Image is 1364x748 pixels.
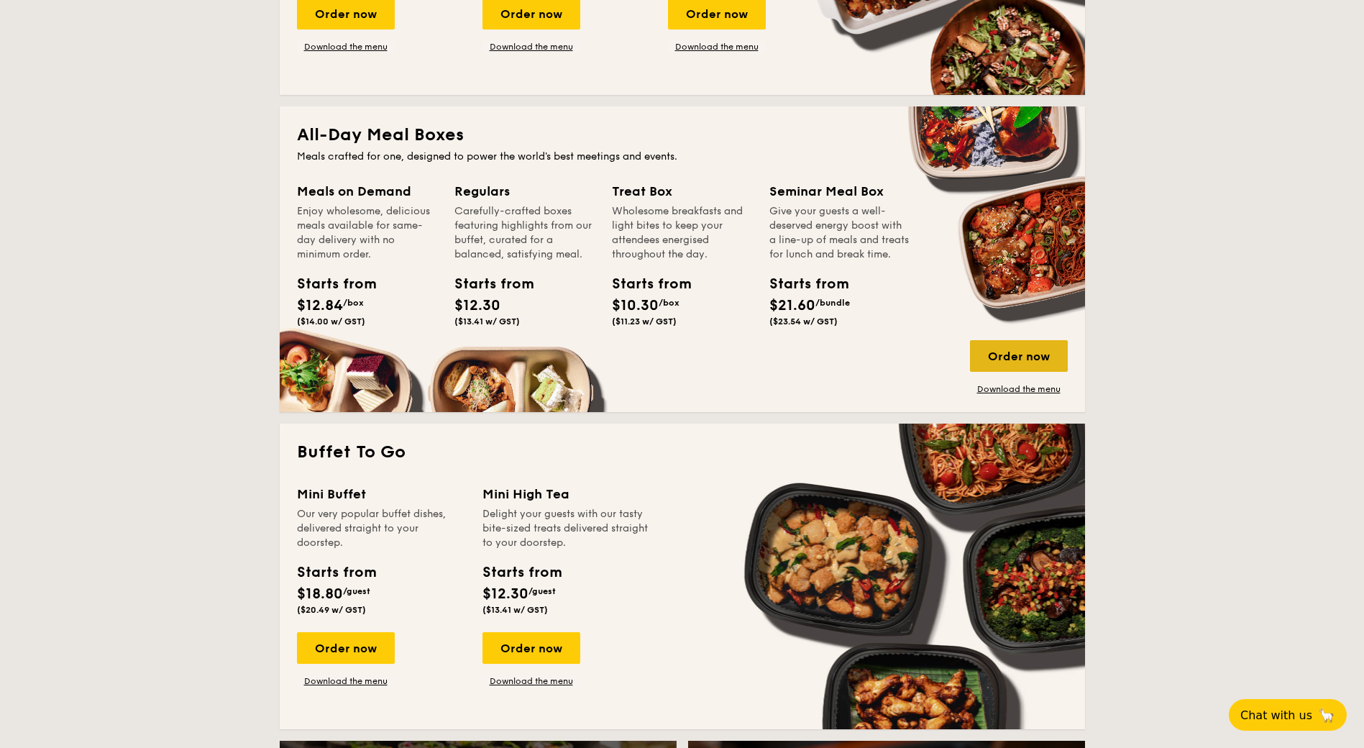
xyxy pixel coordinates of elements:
div: Meals on Demand [297,181,437,201]
button: Chat with us🦙 [1229,699,1347,731]
div: Treat Box [612,181,752,201]
a: Download the menu [482,675,580,687]
div: Delight your guests with our tasty bite-sized treats delivered straight to your doorstep. [482,507,651,550]
span: ($14.00 w/ GST) [297,316,365,327]
h2: Buffet To Go [297,441,1068,464]
div: Starts from [454,273,519,295]
span: 🦙 [1318,707,1335,724]
span: /guest [528,586,556,596]
span: /box [659,298,679,308]
span: $10.30 [612,297,659,314]
span: $12.30 [482,585,528,603]
span: ($23.54 w/ GST) [769,316,838,327]
span: Chat with us [1240,708,1312,722]
div: Order now [482,632,580,664]
div: Meals crafted for one, designed to power the world's best meetings and events. [297,150,1068,164]
span: ($13.41 w/ GST) [482,605,548,615]
span: ($13.41 w/ GST) [454,316,520,327]
div: Carefully-crafted boxes featuring highlights from our buffet, curated for a balanced, satisfying ... [454,204,595,262]
div: Give your guests a well-deserved energy boost with a line-up of meals and treats for lunch and br... [769,204,910,262]
h2: All-Day Meal Boxes [297,124,1068,147]
a: Download the menu [668,41,766,53]
div: Order now [970,340,1068,372]
span: /guest [343,586,370,596]
div: Wholesome breakfasts and light bites to keep your attendees energised throughout the day. [612,204,752,262]
a: Download the menu [297,675,395,687]
span: $12.30 [454,297,500,314]
span: ($11.23 w/ GST) [612,316,677,327]
a: Download the menu [970,383,1068,395]
div: Regulars [454,181,595,201]
span: /bundle [815,298,850,308]
div: Enjoy wholesome, delicious meals available for same-day delivery with no minimum order. [297,204,437,262]
div: Mini Buffet [297,484,465,504]
a: Download the menu [297,41,395,53]
span: /box [343,298,364,308]
span: $21.60 [769,297,815,314]
div: Seminar Meal Box [769,181,910,201]
span: ($20.49 w/ GST) [297,605,366,615]
div: Starts from [769,273,834,295]
div: Our very popular buffet dishes, delivered straight to your doorstep. [297,507,465,550]
a: Download the menu [482,41,580,53]
div: Mini High Tea [482,484,651,504]
div: Starts from [482,562,561,583]
div: Starts from [297,562,375,583]
div: Starts from [297,273,362,295]
span: $18.80 [297,585,343,603]
div: Order now [297,632,395,664]
span: $12.84 [297,297,343,314]
div: Starts from [612,273,677,295]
